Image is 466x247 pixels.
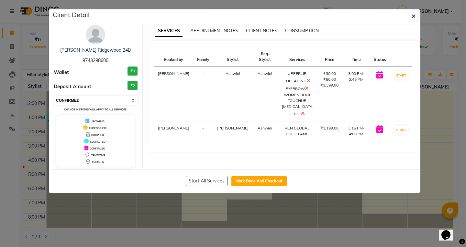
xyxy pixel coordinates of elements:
[128,67,138,76] h3: ₹0
[154,67,193,121] td: [PERSON_NAME]
[54,83,91,90] span: Deposit Amount
[258,71,272,76] span: Ashwini
[154,47,193,67] th: Booked by
[193,121,213,141] td: -
[53,10,90,20] h5: Client Detail
[86,25,105,44] img: avatar
[316,47,342,67] th: Price
[231,176,287,186] button: Mark Done And Checkout
[190,28,238,34] span: APPOINTMENT NOTES
[342,47,370,67] th: Time
[90,140,105,143] span: COMPLETED
[154,121,193,141] td: [PERSON_NAME]
[342,121,370,141] td: 3:15 PM-4:00 PM
[320,77,338,82] div: ₹50.00
[370,47,390,67] th: Status
[193,67,213,121] td: -
[320,125,338,131] div: ₹1,199.00
[91,120,105,123] span: UPCOMING
[193,47,213,67] th: Family
[91,133,104,137] span: DROPPED
[278,47,316,67] th: Services
[342,67,370,121] td: 3:00 PM-3:45 PM
[282,84,313,92] div: EYEBROW
[90,147,105,150] span: CONFIRMED
[89,127,106,130] span: IN PROGRESS
[155,25,183,37] span: SERVICES
[83,57,108,63] span: 9743298600
[285,28,319,34] span: CONSUMPTION
[186,176,227,186] button: Start All Services
[213,47,252,67] th: Stylist
[226,71,240,76] span: Ashwini
[252,47,278,67] th: Req. Stylist
[282,71,313,84] div: UPPERLIP THREADING
[282,125,313,137] div: MEN GLOBAL COLOR AMF
[128,81,138,90] h3: ₹0
[320,82,338,88] div: ₹1,399.00
[54,69,69,76] span: Wallet
[394,71,408,79] button: START
[246,28,277,34] span: CLIENT NOTES
[217,126,249,130] span: [PERSON_NAME]
[394,126,408,134] button: START
[320,71,338,77] div: ₹30.00
[282,92,313,117] div: WOMEN ROOT TOUCHUP [MEDICAL_DATA] FREE
[92,160,104,164] span: CHECK-IN
[64,108,127,111] small: Change in status will apply to all services.
[60,47,131,53] a: [PERSON_NAME] Ridgewood 24B
[91,154,105,157] span: TENTATIVE
[439,221,460,241] iframe: chat widget
[258,126,272,130] span: Ashwini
